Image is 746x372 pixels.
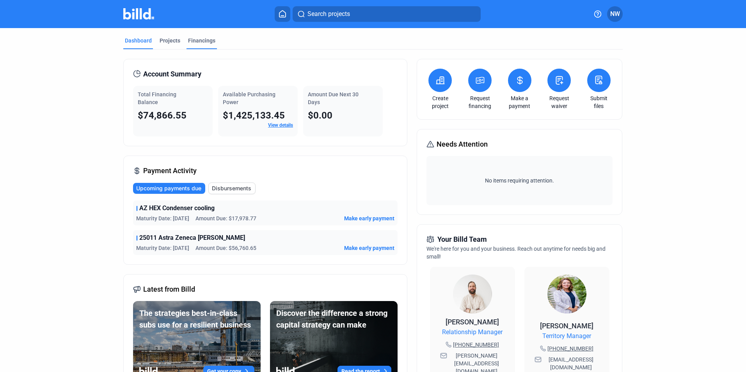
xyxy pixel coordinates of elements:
span: Maturity Date: [DATE] [136,214,189,222]
span: Latest from Billd [143,284,195,295]
span: [PERSON_NAME] [446,318,499,326]
img: Territory Manager [547,275,586,314]
a: Request waiver [545,94,573,110]
span: No items requiring attention. [430,177,609,184]
span: NW [610,9,620,19]
span: Your Billd Team [437,234,487,245]
button: Make early payment [344,214,394,222]
button: Search projects [293,6,481,22]
span: We're here for you and your business. Reach out anytime for needs big and small! [426,246,606,260]
span: Amount Due Next 30 Days [308,91,359,105]
div: Projects [160,37,180,44]
span: Available Purchasing Power [223,91,275,105]
img: Billd Company Logo [123,8,154,19]
span: Amount Due: $17,978.77 [195,214,256,222]
span: Territory Manager [542,331,591,341]
span: Amount Due: $56,760.65 [195,244,256,252]
span: Relationship Manager [442,328,503,337]
span: Disbursements [212,184,251,192]
div: Dashboard [125,37,152,44]
a: Make a payment [506,94,533,110]
button: Upcoming payments due [133,183,205,194]
a: Create project [426,94,454,110]
tcxspan: Call 281-500-5473 via 3CX [547,345,593,352]
div: Financings [188,37,215,44]
a: Request financing [466,94,494,110]
button: Disbursements [208,182,256,194]
img: Relationship Manager [453,275,492,314]
a: View details [268,122,293,128]
span: 25011 Astra Zeneca [PERSON_NAME] [139,233,245,243]
span: Maturity Date: [DATE] [136,244,189,252]
span: Upcoming payments due [136,184,201,192]
button: NW [607,6,623,22]
span: [EMAIL_ADDRESS][DOMAIN_NAME] [543,356,599,371]
span: $0.00 [308,110,332,121]
div: Discover the difference a strong capital strategy can make [276,307,391,331]
span: $74,866.55 [138,110,186,121]
span: Total Financing Balance [138,91,176,105]
button: Make early payment [344,244,394,252]
span: AZ HEX Condenser cooling [139,204,215,213]
span: Needs Attention [437,139,488,150]
span: $1,425,133.45 [223,110,285,121]
span: [PERSON_NAME] [540,322,593,330]
span: Payment Activity [143,165,197,176]
a: Submit files [585,94,613,110]
tcxspan: Call 512-229-9269 via 3CX [453,342,499,348]
span: Account Summary [143,69,201,80]
div: The strategies best-in-class subs use for a resilient business [139,307,254,331]
span: Search projects [307,9,350,19]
